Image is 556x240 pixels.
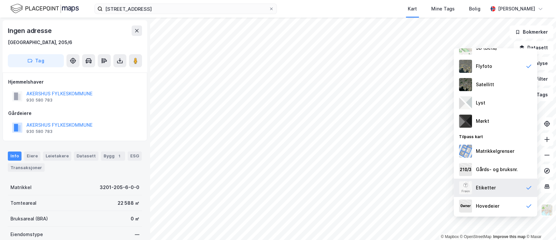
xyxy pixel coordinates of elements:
[441,234,459,239] a: Mapbox
[8,25,53,36] div: Ingen adresse
[100,184,139,191] div: 3201-205-6-0-0
[476,147,514,155] div: Matrikkelgrenser
[8,78,142,86] div: Hjemmelshaver
[103,4,269,14] input: Søk på adresse, matrikkel, gårdeiere, leietakere eller personer
[459,145,472,158] img: cadastreBorders.cfe08de4b5ddd52a10de.jpeg
[459,96,472,109] img: luj3wr1y2y3+OchiMxRmMxRlscgabnMEmZ7DJGWxyBpucwSZnsMkZbHIGm5zBJmewyRlscgabnMEmZ7DJGWxyBpucwSZnsMkZ...
[135,231,139,238] div: —
[460,234,492,239] a: OpenStreetMap
[10,184,32,191] div: Matrikkel
[118,199,139,207] div: 22 588 ㎡
[43,152,71,161] div: Leietakere
[459,163,472,176] img: cadastreKeys.547ab17ec502f5a4ef2b.jpeg
[8,163,45,172] div: Transaksjoner
[8,109,142,117] div: Gårdeiere
[459,60,472,73] img: Z
[459,78,472,91] img: 9k=
[8,152,21,161] div: Info
[10,199,36,207] div: Tomteareal
[8,39,72,46] div: [GEOGRAPHIC_DATA], 205/6
[476,184,496,192] div: Etiketter
[454,130,537,142] div: Tilpass kart
[514,41,553,54] button: Datasett
[26,98,52,103] div: 930 580 783
[408,5,417,13] div: Kart
[522,72,553,86] button: Filter
[10,215,48,223] div: Bruksareal (BRA)
[431,5,455,13] div: Mine Tags
[101,152,125,161] div: Bygg
[459,200,472,213] img: majorOwner.b5e170eddb5c04bfeeff.jpeg
[523,209,556,240] div: Kontrollprogram for chat
[10,3,79,14] img: logo.f888ab2527a4732fd821a326f86c7f29.svg
[476,62,492,70] div: Flyfoto
[541,204,553,216] img: Z
[459,181,472,194] img: Z
[476,99,485,107] div: Lyst
[523,209,556,240] iframe: Chat Widget
[10,231,43,238] div: Eiendomstype
[459,115,472,128] img: nCdM7BzjoCAAAAAElFTkSuQmCC
[509,25,553,39] button: Bokmerker
[476,81,494,88] div: Satellitt
[74,152,98,161] div: Datasett
[476,117,489,125] div: Mørkt
[24,152,40,161] div: Eiere
[469,5,480,13] div: Bolig
[26,129,52,134] div: 930 580 783
[116,153,122,159] div: 1
[476,166,518,173] div: Gårds- og bruksnr.
[498,5,535,13] div: [PERSON_NAME]
[131,215,139,223] div: 0 ㎡
[8,54,64,67] button: Tag
[476,202,499,210] div: Hovedeier
[523,88,553,101] button: Tags
[128,152,142,161] div: ESG
[493,234,525,239] a: Improve this map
